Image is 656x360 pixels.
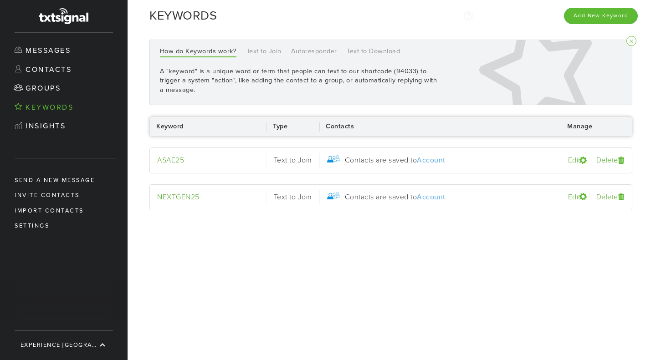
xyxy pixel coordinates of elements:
section: A "keyword" is a unique word or term that people can text to our shortcode (94033) to trigger a s... [160,67,437,95]
th: Type [266,117,319,137]
div: Account [417,155,446,166]
a: Edit [568,193,587,202]
td: Text to Join [266,147,319,173]
div: Contacts are saved to [345,192,448,203]
th: Keyword [149,117,266,137]
a: Autoresponder [291,46,337,57]
th: Contacts [319,117,561,137]
a: Edit [568,156,587,165]
a: NEXTGEN25 [157,193,200,202]
a: ASAE25 [157,156,184,165]
a: Delete [596,156,625,165]
td: Text to Join [266,184,319,210]
div: Contacts are saved to [345,155,448,166]
a: Text to Download [347,46,400,57]
th: Manage [561,117,632,137]
button: Add New Keyword [564,8,638,24]
a: Text to Join [246,46,282,57]
div: Account [417,192,446,203]
a: Delete [596,193,625,202]
a: How do Keywords work? [160,46,237,57]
